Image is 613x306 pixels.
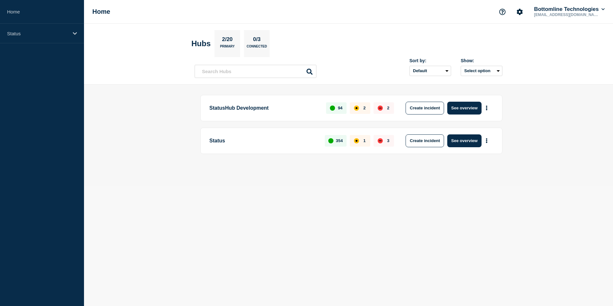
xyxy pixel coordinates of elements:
[363,138,365,143] p: 1
[387,138,389,143] p: 3
[387,106,389,110] p: 2
[533,13,600,17] p: [EMAIL_ADDRESS][DOMAIN_NAME]
[378,106,383,111] div: down
[354,138,359,143] div: affected
[338,106,342,110] p: 94
[191,39,211,48] h2: Hubs
[330,106,335,111] div: up
[220,45,235,51] p: Primary
[209,134,317,147] p: Status
[447,134,481,147] button: See overview
[7,31,69,36] p: Status
[483,135,491,147] button: More actions
[409,66,451,76] select: Sort by
[328,138,333,143] div: up
[251,36,263,45] p: 0/3
[533,6,606,13] button: Bottomline Technologies
[195,65,316,78] input: Search Hubs
[409,58,451,63] div: Sort by:
[209,102,319,115] p: StatusHub Development
[483,102,491,114] button: More actions
[406,102,444,115] button: Create incident
[247,45,267,51] p: Connected
[406,134,444,147] button: Create incident
[447,102,481,115] button: See overview
[92,8,110,15] h1: Home
[496,5,509,19] button: Support
[378,138,383,143] div: down
[461,58,502,63] div: Show:
[363,106,365,110] p: 2
[513,5,526,19] button: Account settings
[461,66,502,76] button: Select option
[336,138,343,143] p: 354
[220,36,235,45] p: 2/20
[354,106,359,111] div: affected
